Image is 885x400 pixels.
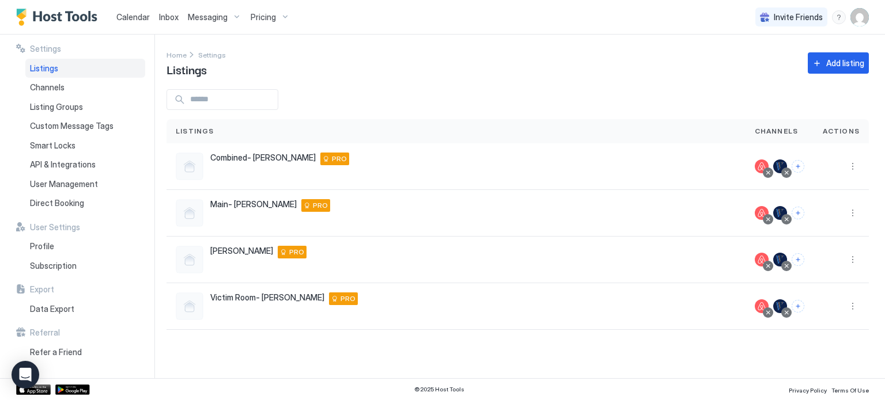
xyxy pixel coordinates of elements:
span: Channels [30,82,65,93]
span: Subscription [30,261,77,271]
span: Actions [823,126,860,136]
a: Google Play Store [55,384,90,395]
span: Settings [30,44,61,54]
span: Home [167,51,187,59]
a: Direct Booking [25,193,145,213]
span: Listings [167,60,207,78]
a: User Management [25,174,145,194]
div: menu [846,206,860,220]
a: Profile [25,237,145,256]
div: menu [846,299,860,313]
div: menu [832,10,846,24]
span: Refer a Friend [30,347,82,357]
a: Calendar [116,11,150,23]
a: Settings [198,48,226,60]
span: Messaging [188,12,228,22]
a: Data Export [25,299,145,319]
a: Smart Locks [25,136,145,155]
a: Privacy Policy [789,383,827,395]
span: Inbox [159,12,179,22]
span: Combined- [PERSON_NAME] [210,153,316,163]
div: menu [846,253,860,266]
input: Input Field [186,90,278,109]
span: Referral [30,327,60,338]
button: Add listing [808,52,869,74]
a: Custom Message Tags [25,116,145,136]
a: App Store [16,384,51,395]
span: Invite Friends [774,12,823,22]
span: PRO [332,154,347,164]
span: PRO [289,247,304,257]
span: API & Integrations [30,159,96,170]
span: User Settings [30,222,80,233]
button: More options [846,299,860,313]
div: User profile [850,8,869,26]
a: Channels [25,78,145,97]
button: Connect channels [792,253,804,266]
span: Terms Of Use [831,387,869,394]
a: Subscription [25,256,145,276]
span: Direct Booking [30,198,84,208]
button: Connect channels [792,207,804,219]
span: Victim Room- [PERSON_NAME] [210,292,324,303]
span: Data Export [30,304,74,314]
span: Privacy Policy [789,387,827,394]
span: Listing Groups [30,102,83,112]
span: Main- [PERSON_NAME] [210,199,297,209]
a: Home [167,48,187,60]
div: Breadcrumb [167,48,187,60]
span: User Management [30,179,98,189]
button: More options [846,206,860,220]
div: Open Intercom Messenger [12,361,39,388]
a: Listing Groups [25,97,145,117]
a: Listings [25,59,145,78]
span: PRO [341,294,355,304]
span: Pricing [251,12,276,22]
span: Custom Message Tags [30,121,114,131]
span: [PERSON_NAME] [210,246,273,256]
div: menu [846,159,860,173]
span: © 2025 Host Tools [414,386,464,393]
span: Smart Locks [30,140,75,151]
span: Calendar [116,12,150,22]
div: Breadcrumb [198,48,226,60]
a: API & Integrations [25,155,145,174]
a: Inbox [159,11,179,23]
a: Terms Of Use [831,383,869,395]
button: Connect channels [792,300,804,313]
button: More options [846,253,860,266]
span: PRO [313,200,328,211]
span: Listings [176,126,214,136]
span: Channels [755,126,799,136]
span: Profile [30,241,54,252]
a: Refer a Friend [25,342,145,362]
span: Listings [30,63,58,74]
span: Settings [198,51,226,59]
a: Host Tools Logo [16,9,103,26]
button: Connect channels [792,160,804,173]
div: Add listing [826,57,864,69]
span: Export [30,284,54,295]
button: More options [846,159,860,173]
